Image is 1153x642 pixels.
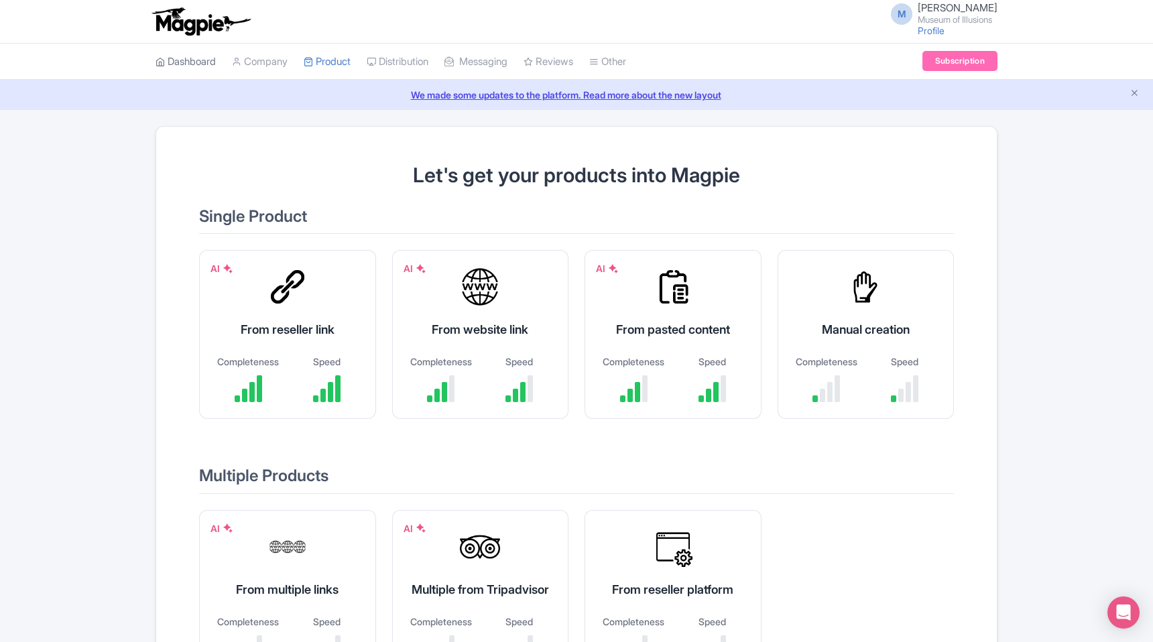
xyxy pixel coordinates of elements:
[1130,86,1140,102] button: Close announcement
[216,580,359,598] div: From multiple links
[210,521,233,535] div: AI
[601,580,745,598] div: From reseller platform
[367,44,428,80] a: Distribution
[487,355,552,369] div: Speed
[1107,596,1140,629] div: Open Intercom Messenger
[199,164,954,186] h1: Let's get your products into Magpie
[416,263,426,274] img: AI Symbol
[680,615,745,629] div: Speed
[487,615,552,629] div: Speed
[444,44,507,80] a: Messaging
[294,615,359,629] div: Speed
[891,3,912,25] span: M
[918,1,997,14] span: [PERSON_NAME]
[156,44,216,80] a: Dashboard
[404,521,426,535] div: AI
[216,355,281,369] div: Completeness
[149,7,253,36] img: logo-ab69f6fb50320c5b225c76a69d11143b.png
[409,320,552,338] div: From website link
[680,355,745,369] div: Speed
[216,320,359,338] div: From reseller link
[304,44,351,80] a: Product
[922,51,997,71] a: Subscription
[596,261,619,275] div: AI
[216,615,281,629] div: Completeness
[223,263,233,274] img: AI Symbol
[409,615,474,629] div: Completeness
[524,44,573,80] a: Reviews
[794,320,938,338] div: Manual creation
[404,261,426,275] div: AI
[918,15,997,24] small: Museum of Illusions
[294,355,359,369] div: Speed
[883,3,997,24] a: M [PERSON_NAME] Museum of Illusions
[409,355,474,369] div: Completeness
[416,523,426,533] img: AI Symbol
[223,523,233,533] img: AI Symbol
[409,580,552,598] div: Multiple from Tripadvisor
[210,261,233,275] div: AI
[589,44,626,80] a: Other
[8,88,1145,102] a: We made some updates to the platform. Read more about the new layout
[872,355,937,369] div: Speed
[601,615,666,629] div: Completeness
[232,44,288,80] a: Company
[199,208,954,234] h2: Single Product
[199,467,954,493] h2: Multiple Products
[794,355,859,369] div: Completeness
[601,320,745,338] div: From pasted content
[608,263,619,274] img: AI Symbol
[918,25,945,36] a: Profile
[601,355,666,369] div: Completeness
[778,250,955,435] a: Manual creation Completeness Speed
